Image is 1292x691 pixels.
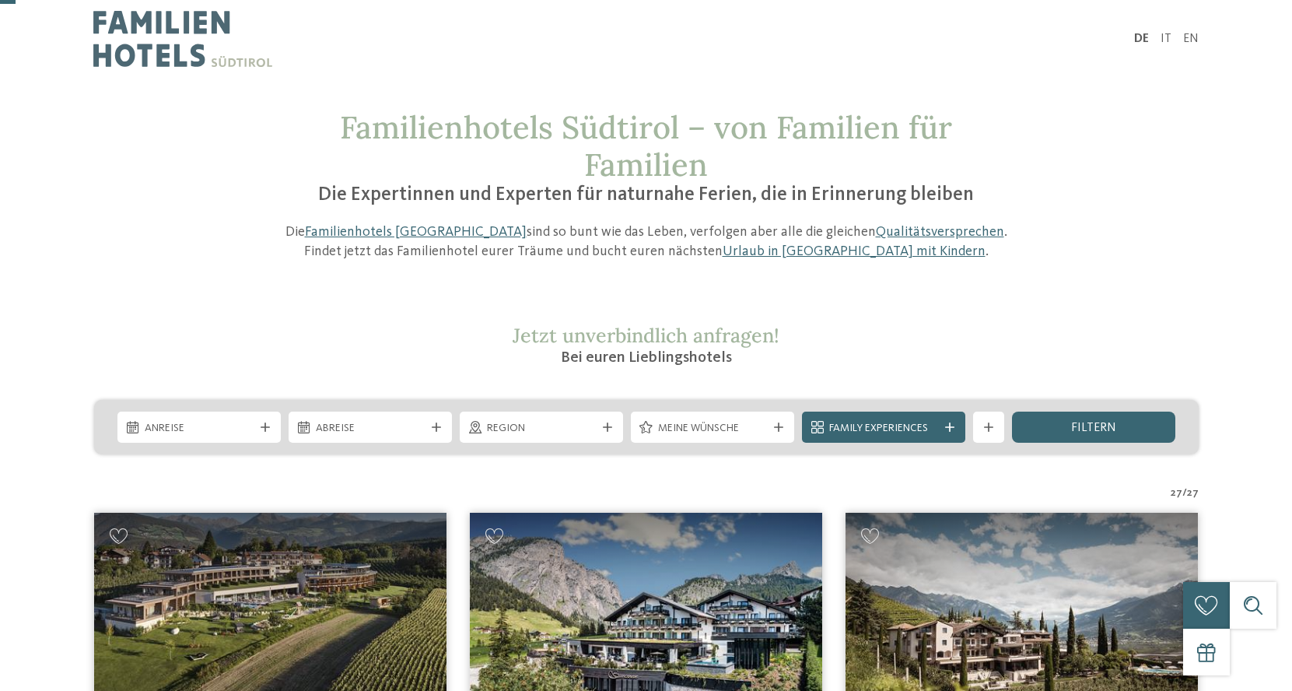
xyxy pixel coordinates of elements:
[1071,422,1116,434] span: filtern
[1182,486,1187,501] span: /
[561,350,732,366] span: Bei euren Lieblingshotels
[658,421,767,437] span: Meine Wünsche
[876,225,1004,239] a: Qualitätsversprechen
[277,223,1016,261] p: Die sind so bunt wie das Leben, verfolgen aber alle die gleichen . Findet jetzt das Familienhotel...
[340,107,952,184] span: Familienhotels Südtirol – von Familien für Familien
[513,323,779,348] span: Jetzt unverbindlich anfragen!
[305,225,527,239] a: Familienhotels [GEOGRAPHIC_DATA]
[1171,486,1182,501] span: 27
[1183,33,1199,45] a: EN
[487,421,596,437] span: Region
[1161,33,1171,45] a: IT
[316,421,425,437] span: Abreise
[723,244,986,258] a: Urlaub in [GEOGRAPHIC_DATA] mit Kindern
[829,421,938,437] span: Family Experiences
[1187,486,1199,501] span: 27
[145,421,254,437] span: Anreise
[1134,33,1149,45] a: DE
[318,185,974,205] span: Die Expertinnen und Experten für naturnahe Ferien, die in Erinnerung bleiben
